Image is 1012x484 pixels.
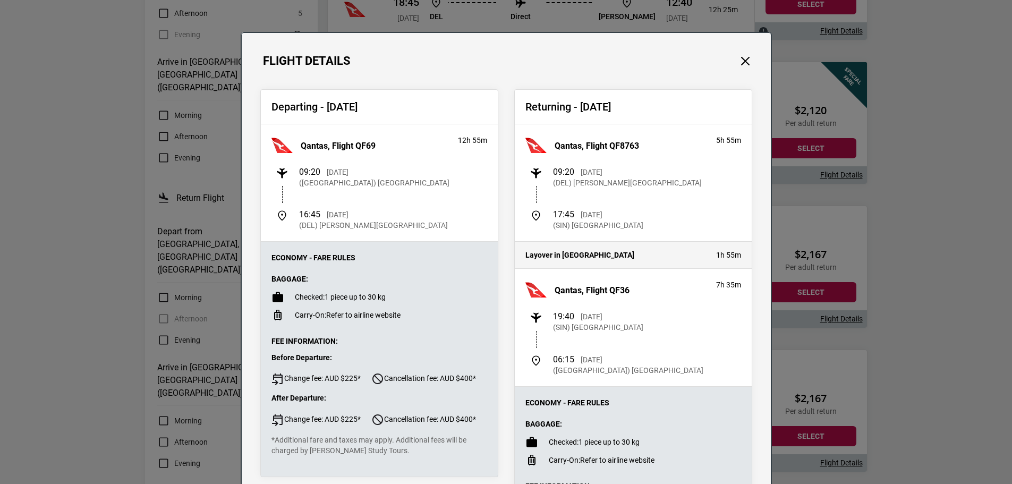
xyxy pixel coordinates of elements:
[327,167,348,177] p: [DATE]
[716,279,741,290] p: 7h 35m
[549,456,580,464] span: Carry-On:
[581,354,602,365] p: [DATE]
[553,365,703,376] p: ([GEOGRAPHIC_DATA]) [GEOGRAPHIC_DATA]
[553,220,643,231] p: (SIN) [GEOGRAPHIC_DATA]
[525,279,547,301] img: Qantas
[271,372,361,385] span: Change fee: AUD $225*
[581,311,602,322] p: [DATE]
[371,413,476,426] span: Cancellation fee: AUD $400*
[371,372,476,385] span: Cancellation fee: AUD $400*
[716,135,741,146] p: 5h 55m
[525,397,741,408] p: Economy - Fare Rules
[555,285,630,295] h3: Qantas, Flight QF36
[525,135,547,156] img: Qantas
[549,437,640,447] p: 1 piece up to 30 kg
[299,220,448,231] p: (DEL) [PERSON_NAME][GEOGRAPHIC_DATA]
[271,353,332,362] strong: Before Departure:
[301,141,376,151] h3: Qantas, Flight QF69
[271,252,487,263] p: Economy - Fare Rules
[299,209,320,219] span: 16:45
[553,167,574,177] span: 09:20
[271,135,293,156] img: Qantas
[295,292,386,302] p: 1 piece up to 30 kg
[553,177,702,188] p: (DEL) [PERSON_NAME][GEOGRAPHIC_DATA]
[271,100,487,113] h2: Departing - [DATE]
[271,394,326,402] strong: After Departure:
[263,54,351,68] h1: Flight Details
[458,135,487,146] p: 12h 55m
[295,311,326,319] span: Carry-On:
[553,322,643,333] p: (SIN) [GEOGRAPHIC_DATA]
[716,250,741,260] p: 1h 55m
[549,438,579,446] span: Checked:
[271,435,487,456] p: *Additional fare and taxes may apply. Additional fees will be charged by [PERSON_NAME] Study Tours.
[525,251,705,260] h4: Layover in [GEOGRAPHIC_DATA]
[525,100,741,113] h2: Returning - [DATE]
[299,167,320,177] span: 09:20
[295,310,401,320] p: Refer to airline website
[271,275,308,283] strong: Baggage:
[299,177,449,188] p: ([GEOGRAPHIC_DATA]) [GEOGRAPHIC_DATA]
[553,209,574,219] span: 17:45
[271,337,338,345] strong: Fee Information:
[271,413,361,426] span: Change fee: AUD $225*
[555,141,639,151] h3: Qantas, Flight QF8763
[553,311,574,321] span: 19:40
[525,420,562,428] strong: Baggage:
[738,54,752,68] button: Close
[581,209,602,220] p: [DATE]
[553,354,574,364] span: 06:15
[295,293,325,301] span: Checked:
[581,167,602,177] p: [DATE]
[549,455,654,465] p: Refer to airline website
[327,209,348,220] p: [DATE]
